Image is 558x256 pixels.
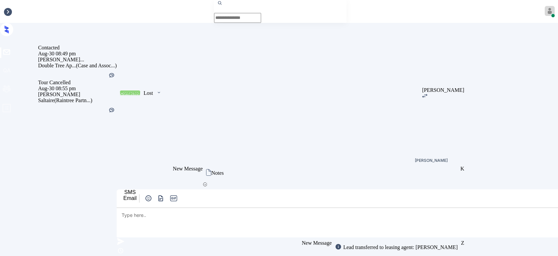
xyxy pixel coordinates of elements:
div: Contacted [120,91,140,96]
div: Tour Cancelled [38,80,117,86]
div: Saltaire (Raintree Partn...) [38,97,117,103]
div: Double Tree Ap... (Case and Assoc...) [38,63,117,69]
button: icon-zuma [144,194,153,202]
div: Lost [143,90,153,96]
span: profile [2,103,11,115]
img: icon-zuma [203,182,207,187]
img: icon-zuma [117,247,125,255]
img: icon-zuma [206,169,211,176]
div: [PERSON_NAME]... [38,57,117,63]
button: icon-zuma [156,194,166,202]
span: New Message [173,166,203,171]
div: K [460,166,464,172]
div: Aug-30 08:55 pm [38,86,117,92]
div: Contacted [38,45,117,51]
div: Inbox [3,9,16,15]
div: Aug-30 08:49 pm [38,51,117,57]
img: icon-zuma [156,90,161,96]
div: Note: [203,189,461,195]
img: icon-zuma [422,94,427,98]
div: [PERSON_NAME] [415,159,448,162]
div: Kelsey was silent [108,72,115,80]
img: icon-zuma [157,194,165,202]
img: Kelsey was silent [108,107,115,113]
img: avatar [545,6,555,16]
div: [PERSON_NAME] [38,92,117,97]
div: [PERSON_NAME] [422,87,464,93]
div: Notes [211,170,224,176]
img: icon-zuma [117,237,125,245]
div: Email [123,195,137,201]
img: icon-zuma [144,194,152,202]
div: SMS [123,189,137,195]
div: Kelsey was silent [108,107,115,114]
img: Kelsey was silent [108,72,115,79]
